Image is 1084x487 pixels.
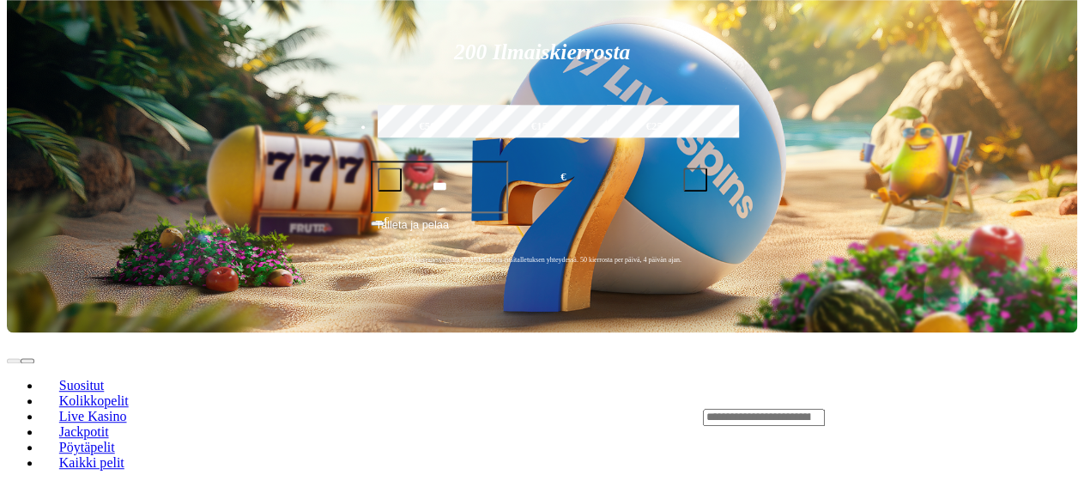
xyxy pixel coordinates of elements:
button: next slide [21,358,34,363]
label: €150 [487,102,597,152]
label: €250 [603,102,712,152]
a: Suositut [41,373,122,399]
button: plus icon [683,167,707,192]
span: Pöytäpelit [52,440,122,454]
span: Kaikki pelit [52,455,131,470]
span: € [385,215,390,225]
span: Talleta ja pelaa [376,216,449,247]
span: € [560,169,566,186]
a: Live Kasino [41,404,144,429]
nav: Lobby [7,349,669,484]
a: Jackpotit [41,419,126,445]
button: minus icon [378,167,402,192]
span: Live Kasino [52,409,134,423]
span: Jackpotit [52,424,116,439]
label: €50 [373,102,482,152]
span: Kolikkopelit [52,393,136,408]
button: Talleta ja pelaa [371,216,714,248]
input: Search [703,409,825,426]
button: prev slide [7,358,21,363]
a: Kolikkopelit [41,388,146,414]
span: Suositut [52,378,111,393]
